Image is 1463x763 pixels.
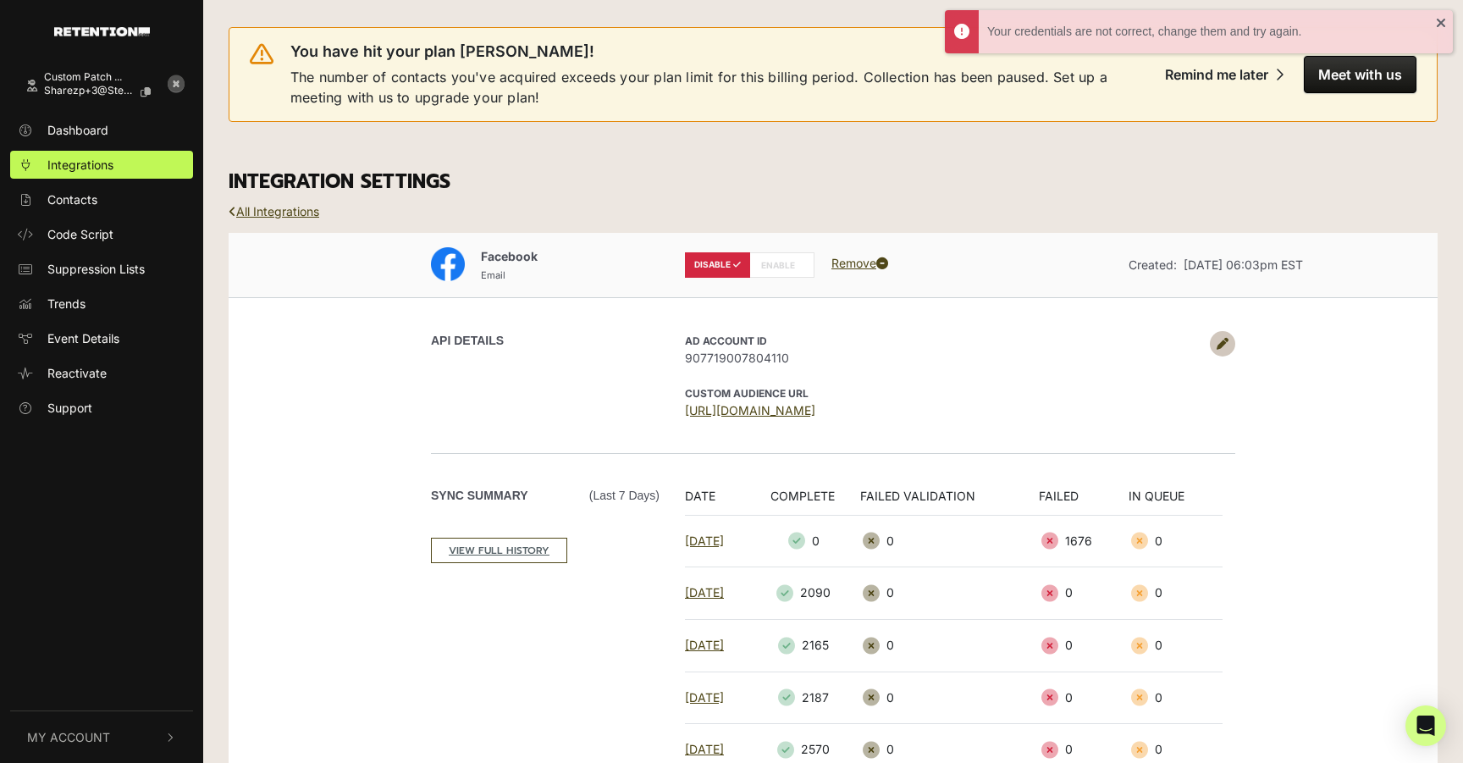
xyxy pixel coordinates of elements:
[1039,567,1129,620] td: 0
[431,487,660,505] label: Sync Summary
[685,349,1201,367] span: 907719007804110
[987,23,1436,41] div: Your credentials are not correct, change them and try again.
[47,399,92,417] span: Support
[754,672,860,724] td: 2187
[27,728,110,746] span: My Account
[1039,487,1129,516] th: FAILED
[10,290,193,318] a: Trends
[1039,619,1129,672] td: 0
[10,151,193,179] a: Integrations
[47,260,145,278] span: Suppression Lists
[1304,56,1416,93] button: Meet with us
[47,225,113,243] span: Code Script
[589,487,660,505] span: (Last 7 days)
[44,71,164,83] div: Custom Patch ...
[1129,567,1223,620] td: 0
[47,191,97,208] span: Contacts
[10,220,193,248] a: Code Script
[1129,619,1223,672] td: 0
[860,619,1038,672] td: 0
[749,252,814,278] label: ENABLE
[481,249,538,263] span: Facebook
[1039,672,1129,724] td: 0
[831,256,888,270] a: Remove
[685,585,724,600] a: [DATE]
[1039,515,1129,567] td: 1676
[47,329,119,347] span: Event Details
[1129,672,1223,724] td: 0
[1165,66,1268,83] div: Remind me later
[47,295,86,312] span: Trends
[1129,257,1177,272] span: Created:
[860,567,1038,620] td: 0
[10,324,193,352] a: Event Details
[229,204,319,218] a: All Integrations
[431,247,465,281] img: Facebook
[290,67,1137,108] span: The number of contacts you've acquired exceeds your plan limit for this billing period. Collectio...
[229,170,1438,194] h3: INTEGRATION SETTINGS
[685,335,767,347] strong: AD Account ID
[685,387,809,400] strong: CUSTOM AUDIENCE URL
[685,403,815,417] a: [URL][DOMAIN_NAME]
[10,711,193,763] button: My Account
[685,690,724,705] a: [DATE]
[1129,515,1223,567] td: 0
[10,394,193,422] a: Support
[754,487,860,516] th: COMPLETE
[1129,487,1223,516] th: IN QUEUE
[1184,257,1303,272] span: [DATE] 06:03pm EST
[47,121,108,139] span: Dashboard
[10,64,159,109] a: Custom Patch ... sharezp+3@stealth...
[431,538,567,563] a: VIEW FULL HISTORY
[860,487,1038,516] th: FAILED VALIDATION
[754,515,860,567] td: 0
[754,619,860,672] td: 2165
[860,672,1038,724] td: 0
[44,85,135,97] span: sharezp+3@stealth...
[290,41,594,62] span: You have hit your plan [PERSON_NAME]!
[685,742,724,756] a: [DATE]
[47,156,113,174] span: Integrations
[685,252,750,278] label: DISABLE
[10,116,193,144] a: Dashboard
[685,534,724,548] a: [DATE]
[754,567,860,620] td: 2090
[481,269,505,281] small: Email
[47,364,107,382] span: Reactivate
[10,185,193,213] a: Contacts
[685,638,724,652] a: [DATE]
[685,487,754,516] th: DATE
[1151,56,1297,93] button: Remind me later
[54,27,150,36] img: Retention.com
[10,359,193,387] a: Reactivate
[431,332,504,350] label: API DETAILS
[10,255,193,283] a: Suppression Lists
[1405,705,1446,746] div: Open Intercom Messenger
[860,515,1038,567] td: 0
